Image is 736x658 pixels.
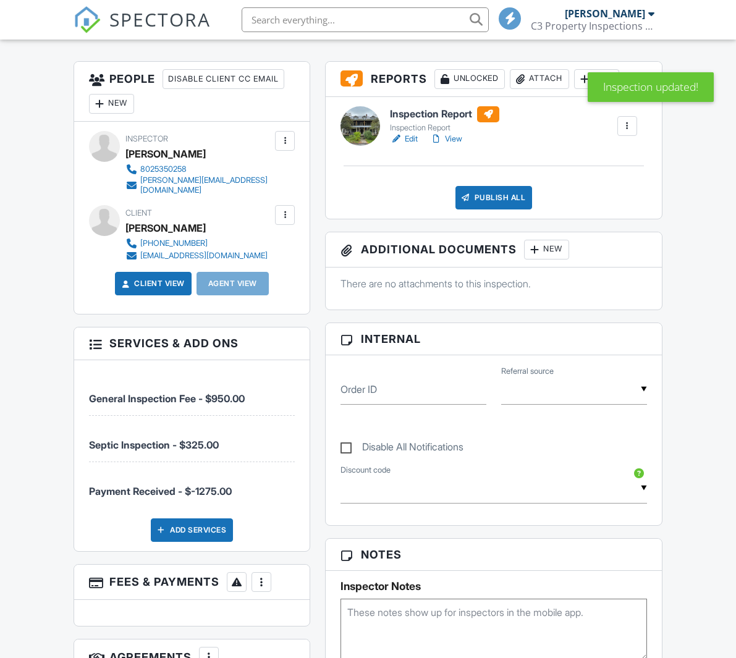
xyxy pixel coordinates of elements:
div: [PERSON_NAME] [565,7,645,20]
li: Manual fee: General Inspection Fee [89,369,295,416]
label: Order ID [341,382,377,396]
div: New [89,94,134,114]
a: [EMAIL_ADDRESS][DOMAIN_NAME] [125,250,268,262]
div: Unlocked [434,69,505,89]
div: [PERSON_NAME] [125,219,206,237]
div: 8025350258 [140,164,187,174]
h6: Inspection Report [390,106,499,122]
a: 8025350258 [125,163,272,175]
h3: Notes [326,539,662,571]
a: Client View [119,277,185,290]
label: Disable All Notifications [341,441,463,457]
div: [PERSON_NAME][EMAIL_ADDRESS][DOMAIN_NAME] [140,175,272,195]
a: SPECTORA [74,17,211,43]
li: Manual fee: Septic Inspection [89,416,295,462]
div: New [524,240,569,259]
span: SPECTORA [109,6,211,32]
label: Referral source [501,366,554,377]
span: Payment Received - $-1275.00 [89,485,232,497]
h5: Inspector Notes [341,580,647,593]
label: Discount code [341,465,391,476]
div: Add Services [151,518,233,542]
span: Client [125,208,152,217]
div: Inspection Report [390,123,499,133]
img: The Best Home Inspection Software - Spectora [74,6,101,33]
h3: People [74,62,310,122]
h3: Reports [326,62,662,97]
h3: Additional Documents [326,232,662,268]
div: New [574,69,619,89]
span: Inspector [125,134,168,143]
a: View [430,133,462,145]
a: Inspection Report Inspection Report [390,106,499,133]
div: Inspection updated! [588,72,714,102]
li: Manual fee: Payment Received [89,462,295,508]
div: Publish All [455,186,533,209]
div: [EMAIL_ADDRESS][DOMAIN_NAME] [140,251,268,261]
span: Septic Inspection - $325.00 [89,439,219,451]
div: [PERSON_NAME] [125,145,206,163]
h3: Fees & Payments [74,565,310,600]
a: [PHONE_NUMBER] [125,237,268,250]
div: Attach [510,69,569,89]
div: [PHONE_NUMBER] [140,238,208,248]
div: C3 Property Inspections Inc. [531,20,654,32]
input: Search everything... [242,7,489,32]
a: [PERSON_NAME][EMAIL_ADDRESS][DOMAIN_NAME] [125,175,272,195]
h3: Services & Add ons [74,327,310,360]
p: There are no attachments to this inspection. [341,277,647,290]
h3: Internal [326,323,662,355]
div: Disable Client CC Email [163,69,284,89]
a: Edit [390,133,418,145]
span: General Inspection Fee - $950.00 [89,392,245,405]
